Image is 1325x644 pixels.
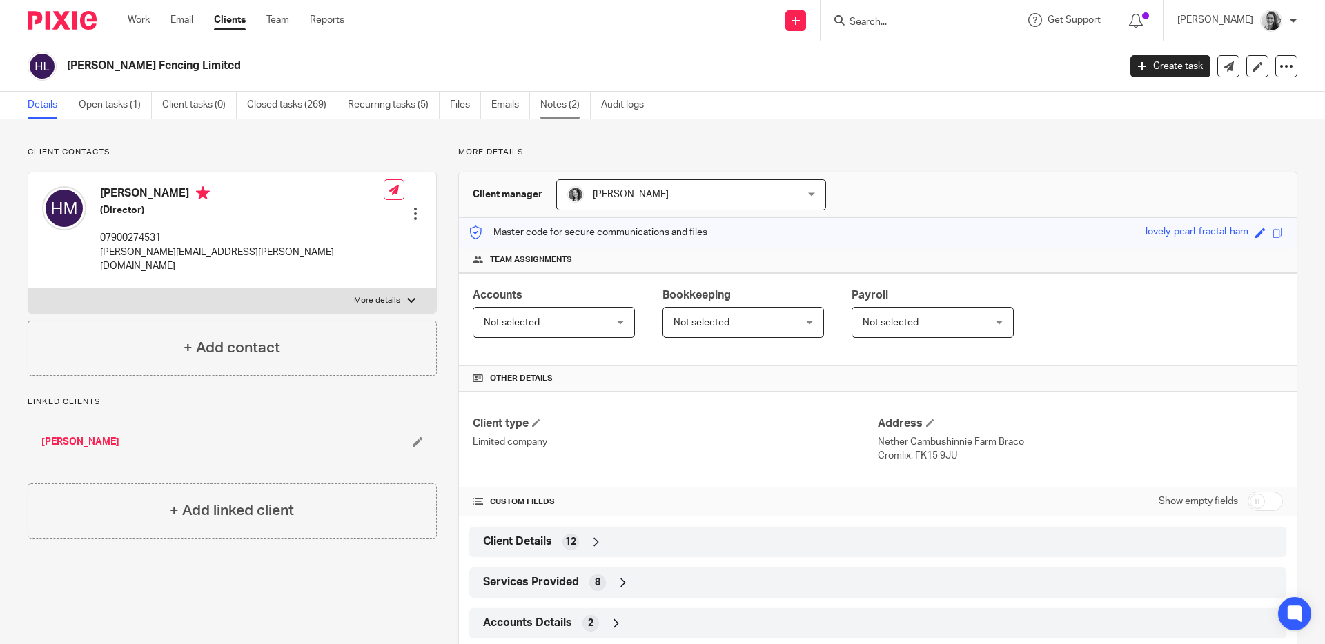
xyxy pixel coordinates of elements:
img: svg%3E [28,52,57,81]
span: Team assignments [490,254,572,265]
span: Payroll [852,290,888,301]
label: Show empty fields [1159,494,1238,508]
span: 12 [565,535,576,549]
span: Other details [490,373,553,384]
p: Master code for secure communications and files [469,225,707,239]
p: More details [354,295,400,306]
span: Accounts Details [483,616,572,630]
p: [PERSON_NAME] [1177,13,1253,27]
a: Reports [310,13,344,27]
a: Clients [214,13,246,27]
a: Email [170,13,193,27]
p: Nether Cambushinnie Farm Braco [878,435,1283,449]
span: Not selected [484,318,540,328]
span: 8 [595,576,600,590]
span: Not selected [863,318,919,328]
h4: Address [878,416,1283,431]
h4: Client type [473,416,878,431]
p: Limited company [473,435,878,449]
span: Services Provided [483,575,579,590]
div: lovely-pearl-fractal-ham [1146,225,1248,241]
h4: CUSTOM FIELDS [473,496,878,507]
a: Create task [1130,55,1210,77]
i: Primary [196,186,210,200]
a: Work [128,13,150,27]
img: IMG-0056.JPG [1260,10,1282,32]
a: Open tasks (1) [79,92,152,119]
span: 2 [588,616,593,630]
a: Emails [491,92,530,119]
a: Recurring tasks (5) [348,92,440,119]
span: Accounts [473,290,522,301]
span: Get Support [1048,15,1101,25]
h4: + Add linked client [170,500,294,521]
p: Client contacts [28,147,437,158]
img: brodie%203%20small.jpg [567,186,584,203]
span: Not selected [674,318,729,328]
h4: [PERSON_NAME] [100,186,384,203]
p: 07900274531 [100,231,384,245]
h2: [PERSON_NAME] Fencing Limited [67,59,901,73]
a: Notes (2) [540,92,591,119]
a: Team [266,13,289,27]
input: Search [848,17,972,29]
a: Files [450,92,481,119]
a: Details [28,92,68,119]
span: [PERSON_NAME] [593,190,669,199]
p: [PERSON_NAME][EMAIL_ADDRESS][PERSON_NAME][DOMAIN_NAME] [100,245,384,274]
a: Audit logs [601,92,654,119]
img: Pixie [28,11,97,30]
a: Client tasks (0) [162,92,237,119]
img: svg%3E [42,186,86,230]
h4: + Add contact [184,337,280,359]
span: Client Details [483,534,552,549]
p: Linked clients [28,396,437,407]
h5: (Director) [100,203,384,217]
a: [PERSON_NAME] [41,435,119,449]
p: More details [458,147,1297,158]
span: Bookkeeping [662,290,731,301]
h3: Client manager [473,188,542,201]
a: Closed tasks (269) [247,92,337,119]
p: Cromlix, FK15 9JU [878,449,1283,463]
